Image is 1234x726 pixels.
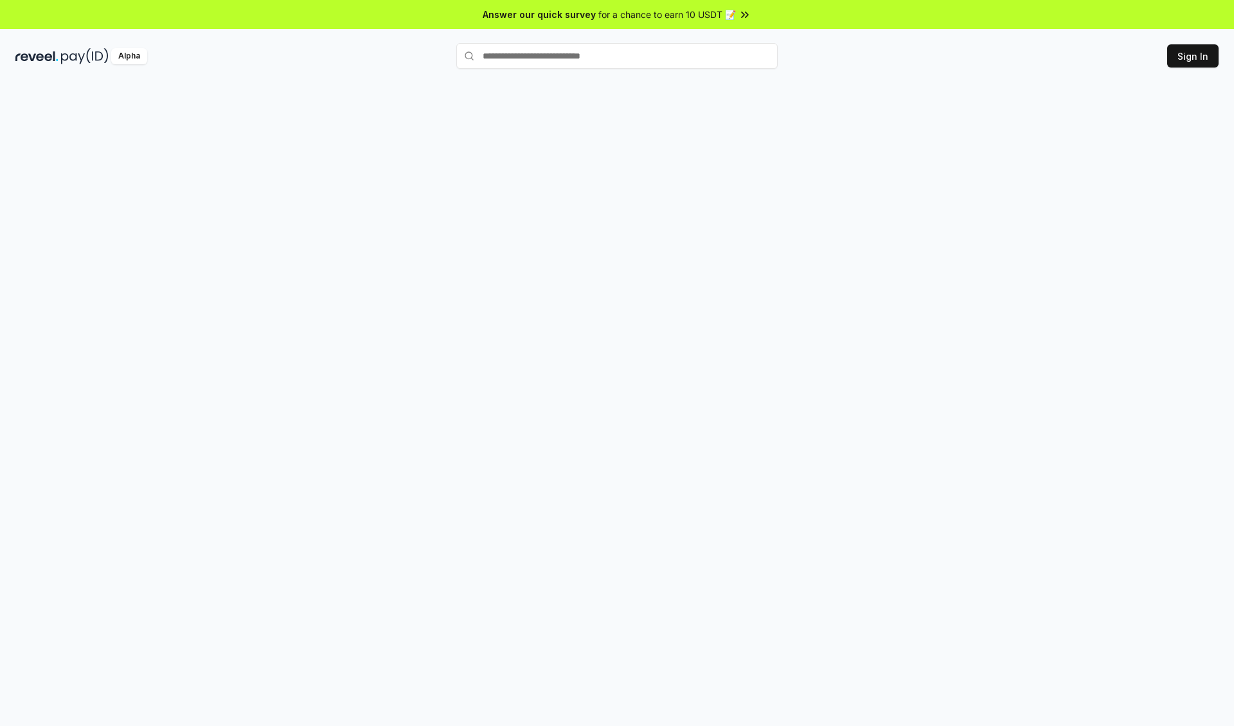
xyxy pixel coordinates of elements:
button: Sign In [1167,44,1219,68]
div: Alpha [111,48,147,64]
span: for a chance to earn 10 USDT 📝 [598,8,736,21]
img: reveel_dark [15,48,58,64]
span: Answer our quick survey [483,8,596,21]
img: pay_id [61,48,109,64]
